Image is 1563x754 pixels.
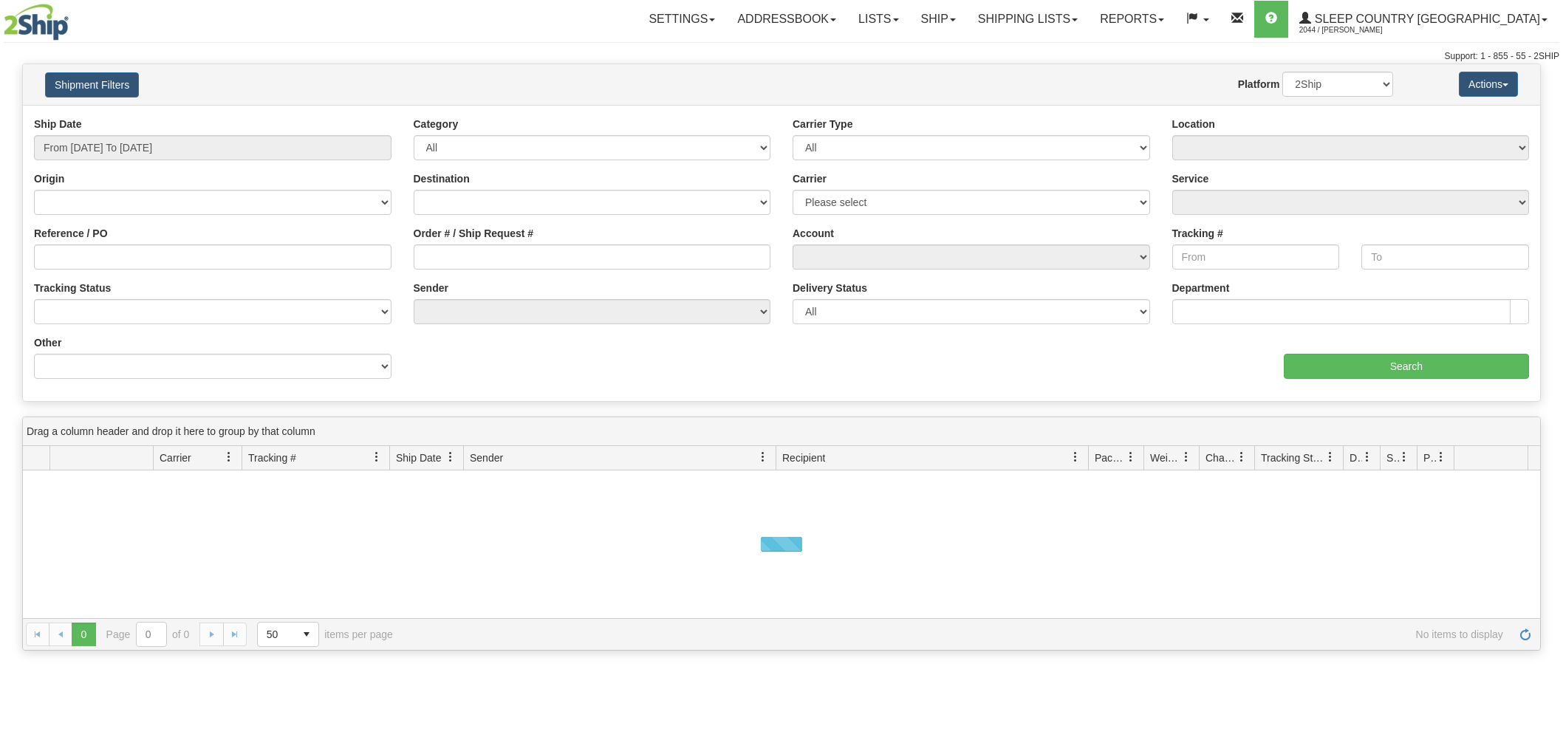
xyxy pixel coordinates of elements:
[45,72,139,97] button: Shipment Filters
[1361,244,1529,270] input: To
[1172,226,1223,241] label: Tracking #
[295,623,318,646] span: select
[72,623,95,646] span: Page 0
[34,171,64,186] label: Origin
[782,450,825,465] span: Recipient
[1311,13,1540,25] span: Sleep Country [GEOGRAPHIC_DATA]
[1229,445,1254,470] a: Charge filter column settings
[1288,1,1559,38] a: Sleep Country [GEOGRAPHIC_DATA] 2044 / [PERSON_NAME]
[967,1,1089,38] a: Shipping lists
[414,117,459,131] label: Category
[34,117,82,131] label: Ship Date
[637,1,726,38] a: Settings
[1174,445,1199,470] a: Weight filter column settings
[1350,450,1362,465] span: Delivery Status
[160,450,191,465] span: Carrier
[910,1,967,38] a: Ship
[414,171,470,186] label: Destination
[4,50,1559,63] div: Support: 1 - 855 - 55 - 2SHIP
[414,281,448,295] label: Sender
[1095,450,1126,465] span: Packages
[793,281,867,295] label: Delivery Status
[470,450,503,465] span: Sender
[1392,445,1417,470] a: Shipment Issues filter column settings
[364,445,389,470] a: Tracking # filter column settings
[1172,171,1209,186] label: Service
[793,117,852,131] label: Carrier Type
[1459,72,1518,97] button: Actions
[750,445,776,470] a: Sender filter column settings
[1063,445,1088,470] a: Recipient filter column settings
[1355,445,1380,470] a: Delivery Status filter column settings
[1284,354,1529,379] input: Search
[414,628,1503,640] span: No items to display
[23,417,1540,446] div: grid grouping header
[1089,1,1175,38] a: Reports
[1318,445,1343,470] a: Tracking Status filter column settings
[1514,623,1537,646] a: Refresh
[414,226,534,241] label: Order # / Ship Request #
[34,226,108,241] label: Reference / PO
[396,450,441,465] span: Ship Date
[1172,281,1230,295] label: Department
[248,450,296,465] span: Tracking #
[106,622,190,647] span: Page of 0
[1261,450,1325,465] span: Tracking Status
[438,445,463,470] a: Ship Date filter column settings
[1386,450,1399,465] span: Shipment Issues
[1429,445,1454,470] a: Pickup Status filter column settings
[4,4,69,41] img: logo2044.jpg
[1118,445,1143,470] a: Packages filter column settings
[1172,244,1340,270] input: From
[1238,77,1280,92] label: Platform
[1150,450,1181,465] span: Weight
[216,445,242,470] a: Carrier filter column settings
[257,622,393,647] span: items per page
[793,171,827,186] label: Carrier
[1299,23,1410,38] span: 2044 / [PERSON_NAME]
[267,627,286,642] span: 50
[257,622,319,647] span: Page sizes drop down
[34,335,61,350] label: Other
[1172,117,1215,131] label: Location
[1205,450,1237,465] span: Charge
[34,281,111,295] label: Tracking Status
[726,1,847,38] a: Addressbook
[1423,450,1436,465] span: Pickup Status
[793,226,834,241] label: Account
[847,1,909,38] a: Lists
